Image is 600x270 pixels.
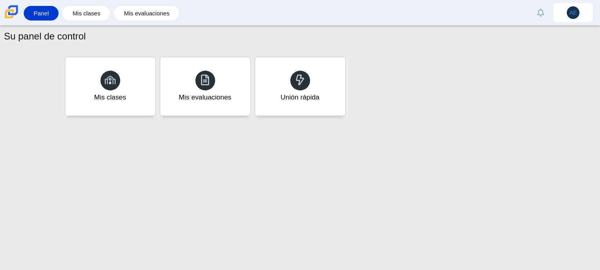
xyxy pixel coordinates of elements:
img: Escuela Carmen de Ciencia y Tecnología [3,4,20,20]
font: Su panel de control [4,31,86,41]
font: AE [570,9,577,16]
a: Escuela Carmen de Ciencia y Tecnología [3,15,20,21]
a: Mis clases [65,57,156,116]
font: Mis clases [72,10,100,17]
font: Mis evaluaciones [179,93,231,101]
a: Mis evaluaciones [118,6,175,21]
a: Mis clases [66,6,106,21]
font: Panel [34,10,49,17]
a: AE [553,3,593,22]
a: Mis evaluaciones [160,57,251,116]
font: Mis evaluaciones [124,10,169,17]
font: Unión rápida [280,93,319,101]
a: Unión rápida [255,57,346,116]
a: Panel [28,6,55,21]
font: Mis clases [94,93,126,101]
a: Alertas [532,4,549,21]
